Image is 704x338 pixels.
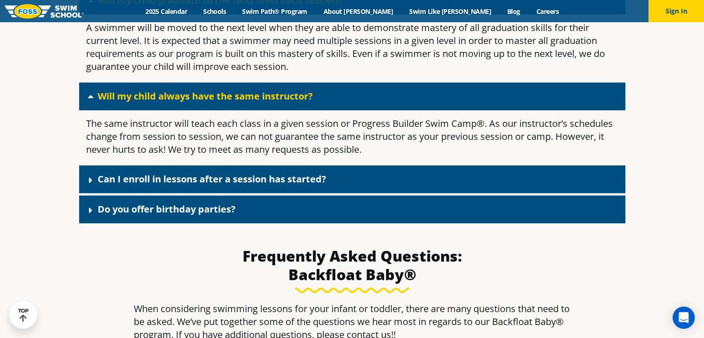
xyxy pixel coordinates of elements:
div: Open Intercom Messenger [673,307,695,329]
a: About [PERSON_NAME] [315,7,401,16]
div: Can I enroll in lessons after a session has started? [79,165,625,193]
div: Will my child always have the same instructor? [79,110,625,163]
a: Swim Path® Program [234,7,315,16]
div: Do you offer birthday parties? [79,195,625,223]
div: TOP [18,308,29,322]
h3: Frequently Asked Questions: Backfloat Baby® [134,247,571,284]
a: Can I enroll in lessons after a session has started? [98,173,326,185]
a: Do you offer birthday parties? [98,203,236,215]
div: Will my child always have the same instructor? [79,82,625,110]
a: Schools [195,7,234,16]
img: FOSS Swim School Logo [5,4,84,19]
a: Blog [499,7,528,16]
div: Will my child graduate to the next level each session? [79,14,625,80]
a: 2025 Calendar [137,7,195,16]
a: Swim Like [PERSON_NAME] [401,7,499,16]
a: Careers [528,7,567,16]
a: Will my child always have the same instructor? [98,90,313,102]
